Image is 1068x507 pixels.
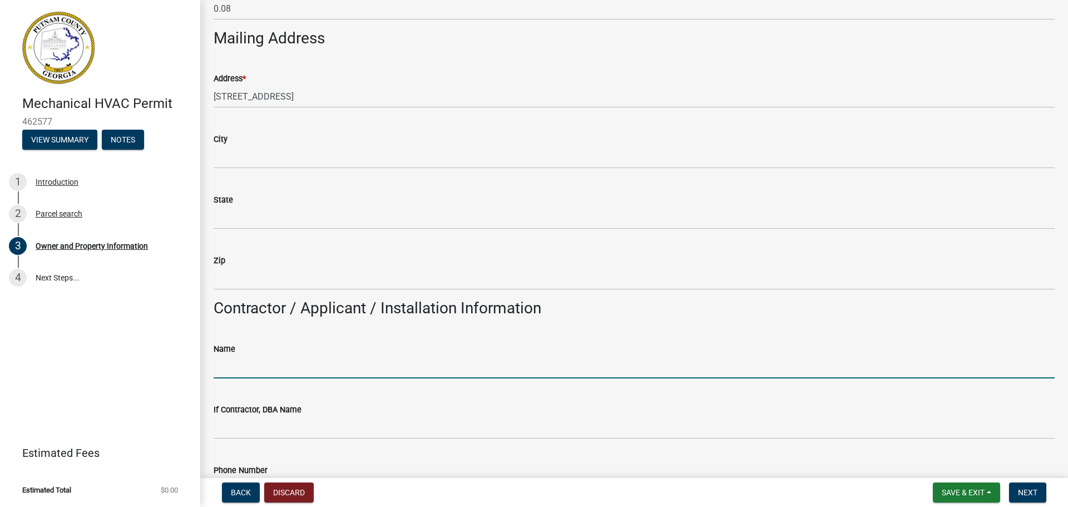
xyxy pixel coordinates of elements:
div: Introduction [36,178,78,186]
a: Estimated Fees [9,442,182,464]
div: Parcel search [36,210,82,218]
span: Save & Exit [942,488,985,497]
button: View Summary [22,130,97,150]
button: Next [1009,483,1046,503]
label: Address [214,75,246,83]
span: 462577 [22,116,178,127]
label: Phone Number [214,467,268,475]
label: State [214,196,233,204]
span: Next [1018,488,1037,497]
label: Name [214,346,235,353]
div: 3 [9,237,27,255]
wm-modal-confirm: Notes [102,136,144,145]
div: 2 [9,205,27,223]
button: Save & Exit [933,483,1000,503]
button: Discard [264,483,314,503]
wm-modal-confirm: Summary [22,136,97,145]
h4: Mechanical HVAC Permit [22,96,191,112]
h3: Mailing Address [214,29,1055,48]
span: $0.00 [161,486,178,494]
div: 1 [9,173,27,191]
div: Owner and Property Information [36,242,148,250]
label: City [214,136,228,144]
span: Estimated Total [22,486,71,494]
label: Zip [214,257,225,265]
button: Back [222,483,260,503]
label: If Contractor, DBA Name [214,406,301,414]
div: 4 [9,269,27,287]
h3: Contractor / Applicant / Installation Information [214,299,1055,318]
img: Putnam County, Georgia [22,12,95,84]
button: Notes [102,130,144,150]
span: Back [231,488,251,497]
